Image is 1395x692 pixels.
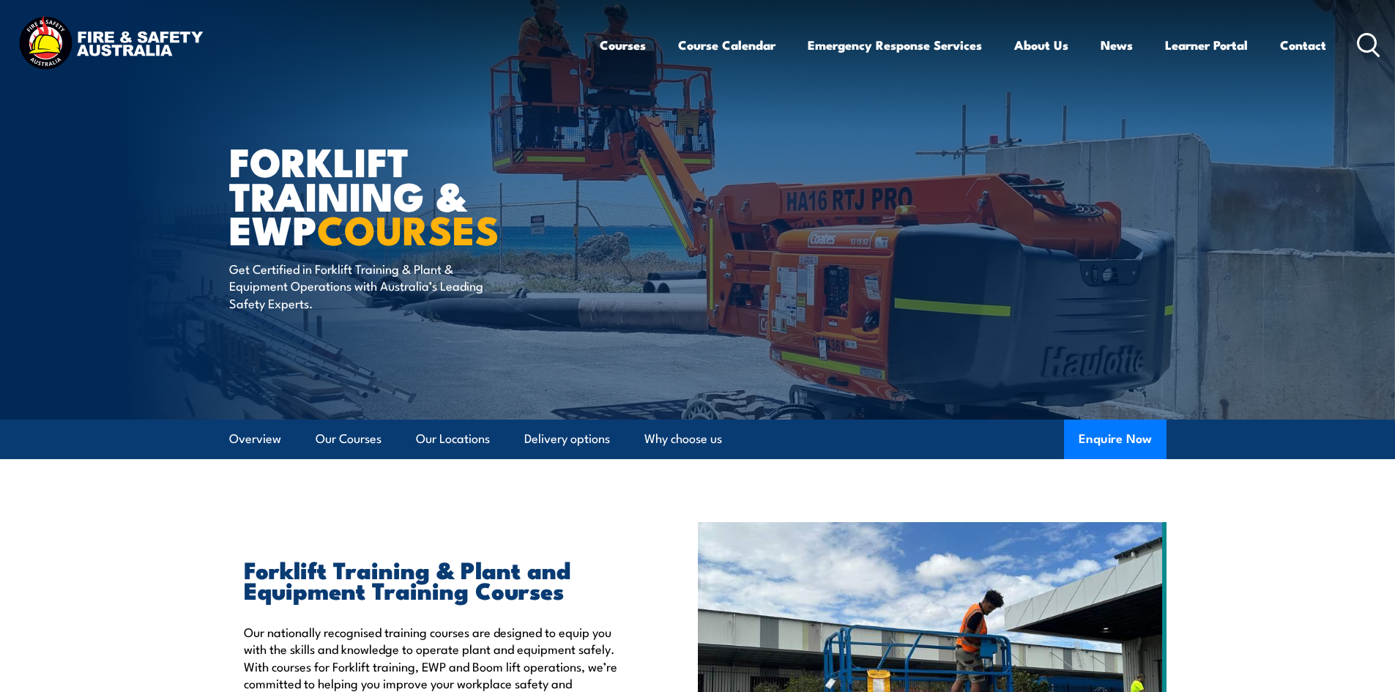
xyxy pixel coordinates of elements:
a: Course Calendar [678,26,775,64]
a: Why choose us [644,420,722,458]
button: Enquire Now [1064,420,1167,459]
a: Courses [600,26,646,64]
a: Learner Portal [1165,26,1248,64]
a: Our Locations [416,420,490,458]
h1: Forklift Training & EWP [229,144,591,246]
a: About Us [1014,26,1068,64]
a: News [1101,26,1133,64]
a: Our Courses [316,420,382,458]
a: Delivery options [524,420,610,458]
a: Contact [1280,26,1326,64]
p: Get Certified in Forklift Training & Plant & Equipment Operations with Australia’s Leading Safety... [229,260,496,311]
strong: COURSES [317,198,499,258]
a: Emergency Response Services [808,26,982,64]
a: Overview [229,420,281,458]
h2: Forklift Training & Plant and Equipment Training Courses [244,559,630,600]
